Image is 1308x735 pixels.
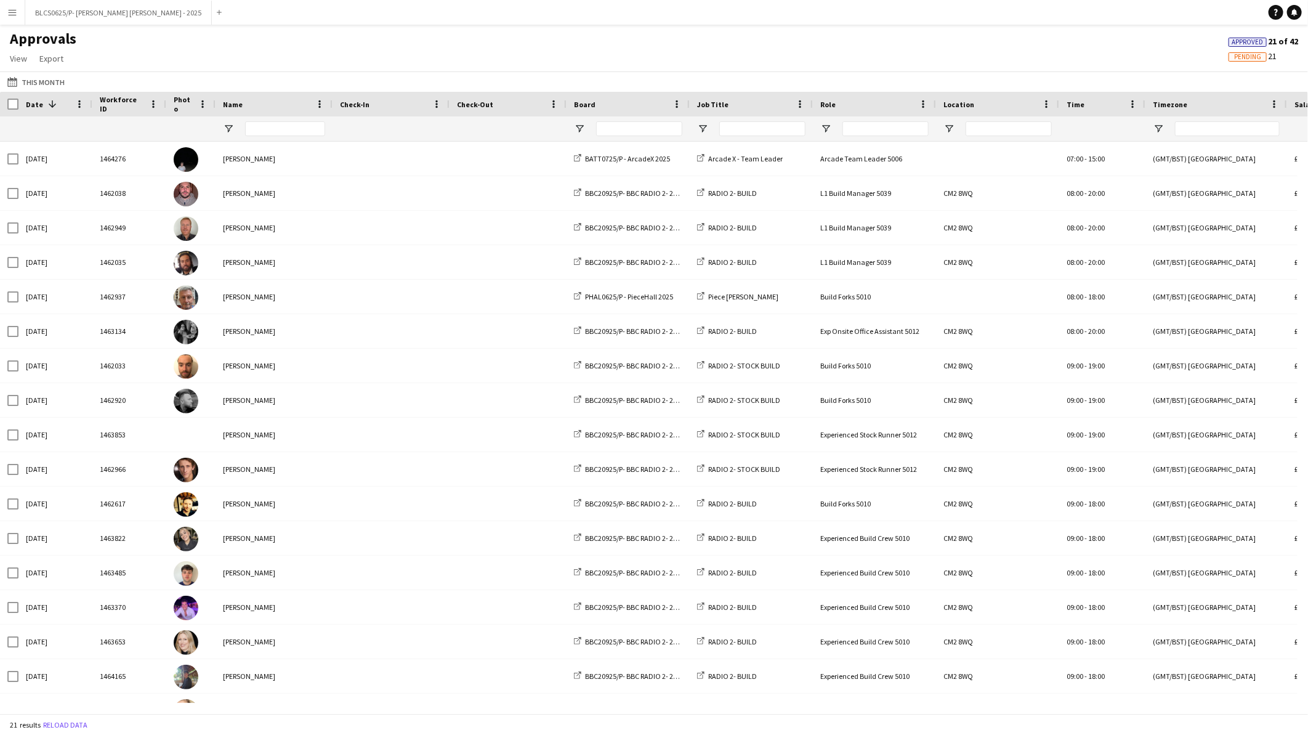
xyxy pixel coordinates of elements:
div: [DATE] [18,418,92,452]
div: 1462038 [92,176,166,210]
div: (GMT/BST) [GEOGRAPHIC_DATA] [1145,694,1287,728]
div: CM2 8WQ [936,590,1059,624]
span: - [1084,292,1087,301]
div: 1463485 [92,556,166,590]
div: [PERSON_NAME] [216,521,333,555]
a: PHAL0625/P - PieceHall 2025 [574,292,673,301]
span: BBC20925/P- BBC RADIO 2- 2025 [585,327,684,336]
input: Job Title Filter Input [719,121,805,136]
span: Time [1067,100,1084,109]
a: RADIO 2- BUILD [697,327,757,336]
a: BATT0725/P - ArcadeX 2025 [574,154,670,163]
div: (GMT/BST) [GEOGRAPHIC_DATA] [1145,659,1287,693]
div: CM2 8WQ [936,452,1059,486]
span: 19:00 [1088,361,1105,370]
a: RADIO 2- BUILD [697,223,757,232]
img: Jack Colbourn [174,561,198,586]
div: 1463370 [92,590,166,624]
span: 09:00 [1067,603,1083,612]
div: [PERSON_NAME] [216,625,333,659]
button: BLCS0625/P- [PERSON_NAME] [PERSON_NAME] - 2025 [25,1,212,25]
span: 08:00 [1067,327,1083,336]
button: Open Filter Menu [223,123,234,134]
div: [PERSON_NAME] [216,349,333,383]
a: BBC20925/P- BBC RADIO 2- 2025 [574,499,684,508]
img: Samuel Ross [174,389,198,413]
a: BBC20925/P- BBC RADIO 2- 2025 [574,396,684,405]
span: - [1084,430,1087,439]
a: RADIO 2- STOCK BUILD [697,430,780,439]
span: Workforce ID [100,95,144,113]
span: 09:00 [1067,430,1083,439]
span: 18:00 [1088,292,1105,301]
span: Arcade X - Team Leader [708,154,783,163]
div: 1464165 [92,659,166,693]
div: CM2 8WQ [936,521,1059,555]
a: RADIO 2- BUILD [697,534,757,543]
div: Exp Onsite Office Assistant 5012 [813,314,936,348]
div: 1462033 [92,349,166,383]
span: - [1084,603,1087,612]
span: Role [820,100,836,109]
span: BBC20925/P- BBC RADIO 2- 2025 [585,568,684,577]
span: 20:00 [1088,189,1105,198]
div: [PERSON_NAME] [216,142,333,176]
div: (GMT/BST) [GEOGRAPHIC_DATA] [1145,142,1287,176]
span: 18:00 [1088,499,1105,508]
button: Open Filter Menu [943,123,955,134]
span: - [1084,637,1087,646]
div: Experienced Build Crew 5010 [813,625,936,659]
div: 1462035 [92,245,166,279]
span: RADIO 2- BUILD [708,534,757,543]
span: 09:00 [1067,672,1083,681]
a: BBC20925/P- BBC RADIO 2- 2025 [574,534,684,543]
div: Experienced Build Crew 5010 [813,659,936,693]
div: 1462937 [92,280,166,314]
span: 09:00 [1067,534,1083,543]
div: [DATE] [18,659,92,693]
div: (GMT/BST) [GEOGRAPHIC_DATA] [1145,176,1287,210]
a: BBC20925/P- BBC RADIO 2- 2025 [574,223,684,232]
div: [DATE] [18,556,92,590]
span: BBC20925/P- BBC RADIO 2- 2025 [585,223,684,232]
button: Open Filter Menu [697,123,708,134]
div: [DATE] [18,487,92,521]
div: 1462966 [92,452,166,486]
span: Location [943,100,974,109]
div: [PERSON_NAME] [216,487,333,521]
span: RADIO 2- BUILD [708,189,757,198]
div: L1 Build Manager 5039 [813,245,936,279]
div: [PERSON_NAME] [216,314,333,348]
div: 1462617 [92,487,166,521]
div: (GMT/BST) [GEOGRAPHIC_DATA] [1145,280,1287,314]
div: (GMT/BST) [GEOGRAPHIC_DATA] [1145,625,1287,659]
a: BBC20925/P- BBC RADIO 2- 2025 [574,603,684,612]
a: RADIO 2- BUILD [697,189,757,198]
div: [DATE] [18,245,92,279]
div: [PERSON_NAME] [216,280,333,314]
span: 09:00 [1067,361,1083,370]
span: 15:00 [1088,154,1105,163]
span: - [1084,154,1087,163]
div: 1463134 [92,314,166,348]
a: RADIO 2- STOCK BUILD [697,361,780,370]
div: Experienced Build Crew 5010 [813,590,936,624]
div: [PERSON_NAME] [216,590,333,624]
div: [DATE] [18,176,92,210]
div: Experienced Build Crew 5010 [813,521,936,555]
a: RADIO 2- BUILD [697,603,757,612]
div: CM2 8WQ [936,418,1059,452]
img: Matthew Thomas [174,458,198,482]
span: BBC20925/P- BBC RADIO 2- 2025 [585,396,684,405]
span: Check-Out [457,100,493,109]
span: RADIO 2- STOCK BUILD [708,361,780,370]
a: BBC20925/P- BBC RADIO 2- 2025 [574,465,684,474]
a: RADIO 2- STOCK BUILD [697,396,780,405]
a: BBC20925/P- BBC RADIO 2- 2025 [574,327,684,336]
div: Experienced Build Crew 5010 [813,556,936,590]
img: Ben Turnbull [174,251,198,275]
div: (GMT/BST) [GEOGRAPHIC_DATA] [1145,556,1287,590]
div: Experienced Stock Runner 5012 [813,418,936,452]
a: RADIO 2- BUILD [697,637,757,646]
div: [DATE] [18,349,92,383]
